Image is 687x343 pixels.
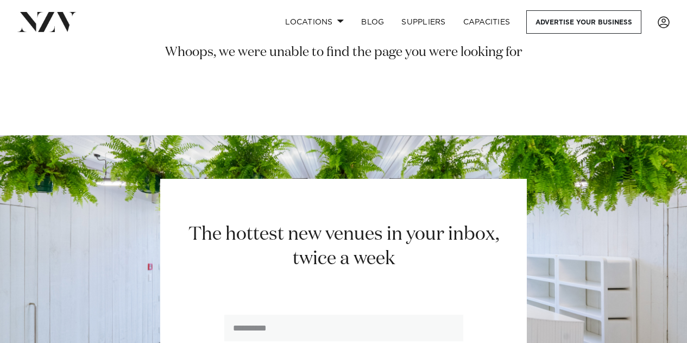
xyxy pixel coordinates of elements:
[352,10,393,34] a: BLOG
[393,10,454,34] a: SUPPLIERS
[276,10,352,34] a: Locations
[175,222,512,271] h2: The hottest new venues in your inbox, twice a week
[17,12,77,32] img: nzv-logo.png
[526,10,641,34] a: Advertise your business
[455,10,519,34] a: Capacities
[9,44,678,61] h3: Whoops, we were unable to find the page you were looking for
